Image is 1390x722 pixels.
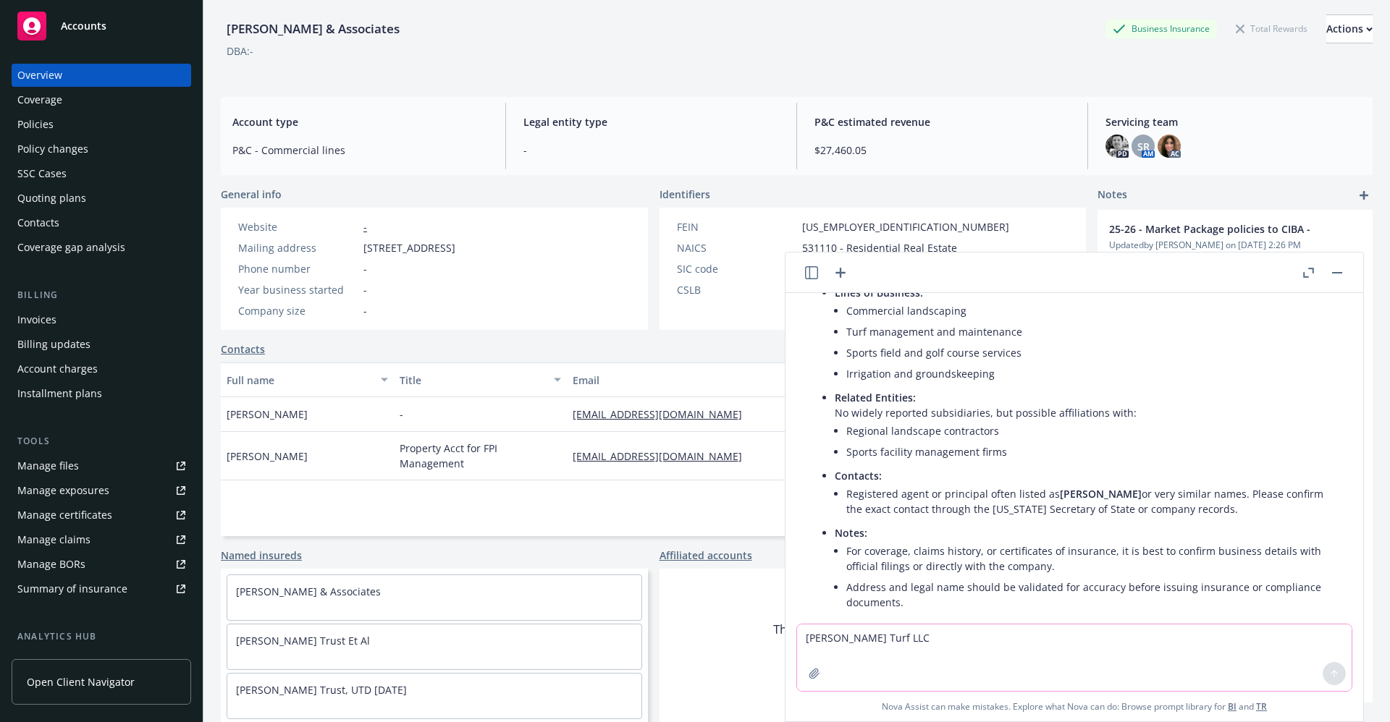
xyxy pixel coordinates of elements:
[660,187,710,202] span: Identifiers
[12,382,191,405] a: Installment plans
[846,363,1326,384] li: Irrigation and groundskeeping
[17,236,125,259] div: Coverage gap analysis
[1256,700,1267,713] a: TR
[1109,239,1361,252] span: Updated by [PERSON_NAME] on [DATE] 2:26 PM
[238,303,358,318] div: Company size
[12,504,191,527] a: Manage certificates
[802,240,957,255] span: 531110 - Residential Real Estate
[12,113,191,136] a: Policies
[12,211,191,234] a: Contacts
[846,577,1326,613] li: Address and legal name should be validated for accuracy before issuing insurance or compliance do...
[846,300,1326,321] li: Commercial landscaping
[1060,487,1142,501] span: [PERSON_NAME]
[677,240,796,255] div: NAICS
[17,382,102,405] div: Installment plans
[1109,221,1323,237] span: 25-26 - Market Package policies to CIBA -
[835,390,1326,420] p: No widely reported subsidiaries, but possible affiliations with:
[523,114,779,129] span: Legal entity type
[12,528,191,551] a: Manage claims
[12,434,191,449] div: Tools
[17,504,112,527] div: Manage certificates
[221,187,282,202] span: General info
[227,373,372,388] div: Full name
[835,391,916,404] span: Related Entities:
[12,629,191,644] div: Analytics hub
[238,219,358,234] div: Website
[835,469,882,483] span: Contacts:
[17,211,59,234] div: Contacts
[573,373,833,388] div: Email
[17,162,67,185] div: SSC Cases
[17,577,127,600] div: Summary of insurance
[573,449,754,463] a: [EMAIL_ADDRESS][DOMAIN_NAME]
[17,113,54,136] div: Policies
[238,261,358,276] div: Phone number
[12,162,191,185] a: SSC Cases
[400,441,561,471] span: Property Acct for FPI Management
[846,540,1326,577] li: For coverage, claims history, or certificates of insurance, it is best to confirm business detail...
[1228,700,1237,713] a: BI
[1137,139,1150,154] span: SR
[363,303,367,318] span: -
[61,20,106,32] span: Accounts
[12,454,191,477] a: Manage files
[1105,135,1129,158] img: photo
[677,282,796,297] div: CSLB
[677,261,796,276] div: SIC code
[17,187,86,210] div: Quoting plans
[835,286,923,300] span: Lines of Business:
[846,441,1326,462] li: Sports facility management firms
[12,333,191,356] a: Billing updates
[12,187,191,210] a: Quoting plans
[363,240,455,255] span: [STREET_ADDRESS]
[236,634,370,647] a: [PERSON_NAME] Trust Et Al
[17,88,62,111] div: Coverage
[221,548,302,563] a: Named insureds
[12,137,191,161] a: Policy changes
[846,483,1326,519] li: Registered agent or principal often listed as or very similar names. Please confirm the exact con...
[1326,14,1373,43] button: Actions
[17,137,88,161] div: Policy changes
[1229,20,1315,38] div: Total Rewards
[791,692,1357,721] span: Nova Assist can make mistakes. Explore what Nova can do: Browse prompt library for and
[523,143,779,158] span: -
[363,220,367,234] a: -
[1158,135,1181,158] img: photo
[17,454,79,477] div: Manage files
[17,553,85,576] div: Manage BORs
[12,308,191,331] a: Invoices
[773,621,972,638] span: There are no affiliated accounts yet
[221,341,265,357] a: Contacts
[17,333,90,356] div: Billing updates
[27,674,135,689] span: Open Client Navigator
[12,6,191,46] a: Accounts
[1355,187,1373,204] a: add
[835,526,867,540] span: Notes:
[400,407,403,422] span: -
[363,261,367,276] span: -
[1098,187,1127,204] span: Notes
[573,407,754,421] a: [EMAIL_ADDRESS][DOMAIN_NAME]
[221,20,405,38] div: [PERSON_NAME] & Associates
[12,288,191,302] div: Billing
[846,342,1326,363] li: Sports field and golf course services
[12,88,191,111] a: Coverage
[232,143,488,158] span: P&C - Commercial lines
[1098,210,1373,300] div: 25-26 - Market Package policies to CIBA -Updatedby [PERSON_NAME] on [DATE] 2:26 PMThey want to ta...
[677,219,796,234] div: FEIN
[802,219,1009,234] span: [US_EMPLOYER_IDENTIFICATION_NUMBER]
[17,357,98,381] div: Account charges
[12,479,191,502] a: Manage exposures
[17,64,62,87] div: Overview
[660,548,752,563] a: Affiliated accounts
[12,577,191,600] a: Summary of insurance
[394,362,567,397] button: Title
[846,321,1326,342] li: Turf management and maintenance
[12,357,191,381] a: Account charges
[227,449,308,464] span: [PERSON_NAME]
[236,585,381,598] a: [PERSON_NAME] & Associates
[12,236,191,259] a: Coverage gap analysis
[236,683,407,697] a: [PERSON_NAME] Trust, UTD [DATE]
[814,143,1070,158] span: $27,460.05
[400,373,545,388] div: Title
